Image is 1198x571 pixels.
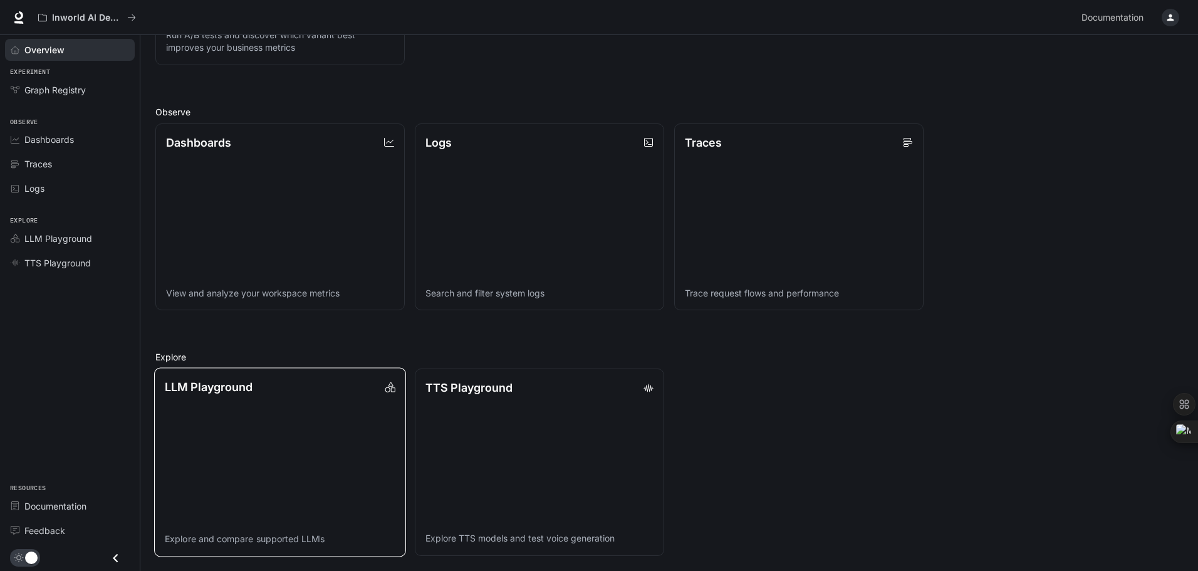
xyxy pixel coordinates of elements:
a: Feedback [5,520,135,542]
p: View and analyze your workspace metrics [166,287,394,300]
p: Run A/B tests and discover which variant best improves your business metrics [166,29,394,54]
span: Logs [24,182,44,195]
a: LLM PlaygroundExplore and compare supported LLMs [154,368,406,557]
a: Overview [5,39,135,61]
h2: Explore [155,350,1183,364]
a: Dashboards [5,128,135,150]
p: LLM Playground [165,379,253,396]
h2: Observe [155,105,1183,118]
p: Search and filter system logs [425,287,654,300]
a: TTS Playground [5,252,135,274]
a: Documentation [1076,5,1153,30]
span: Dark mode toggle [25,550,38,564]
a: Graph Registry [5,79,135,101]
p: TTS Playground [425,379,513,396]
a: LogsSearch and filter system logs [415,123,664,311]
p: Explore and compare supported LLMs [165,533,395,546]
span: TTS Playground [24,256,91,270]
span: LLM Playground [24,232,92,245]
a: DashboardsView and analyze your workspace metrics [155,123,405,311]
a: Traces [5,153,135,175]
span: Documentation [1081,10,1143,26]
a: TTS PlaygroundExplore TTS models and test voice generation [415,369,664,556]
span: Traces [24,157,52,170]
a: Documentation [5,495,135,517]
p: Dashboards [166,134,231,151]
p: Trace request flows and performance [685,287,913,300]
a: LLM Playground [5,228,135,249]
p: Traces [685,134,722,151]
span: Overview [24,43,65,56]
span: Feedback [24,524,65,537]
button: All workspaces [33,5,142,30]
p: Inworld AI Demos [52,13,122,23]
button: Close drawer [102,545,130,571]
p: Logs [425,134,452,151]
span: Dashboards [24,133,74,146]
a: TracesTrace request flows and performance [674,123,924,311]
p: Explore TTS models and test voice generation [425,532,654,545]
span: Documentation [24,500,86,513]
a: Logs [5,177,135,199]
span: Graph Registry [24,83,86,97]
